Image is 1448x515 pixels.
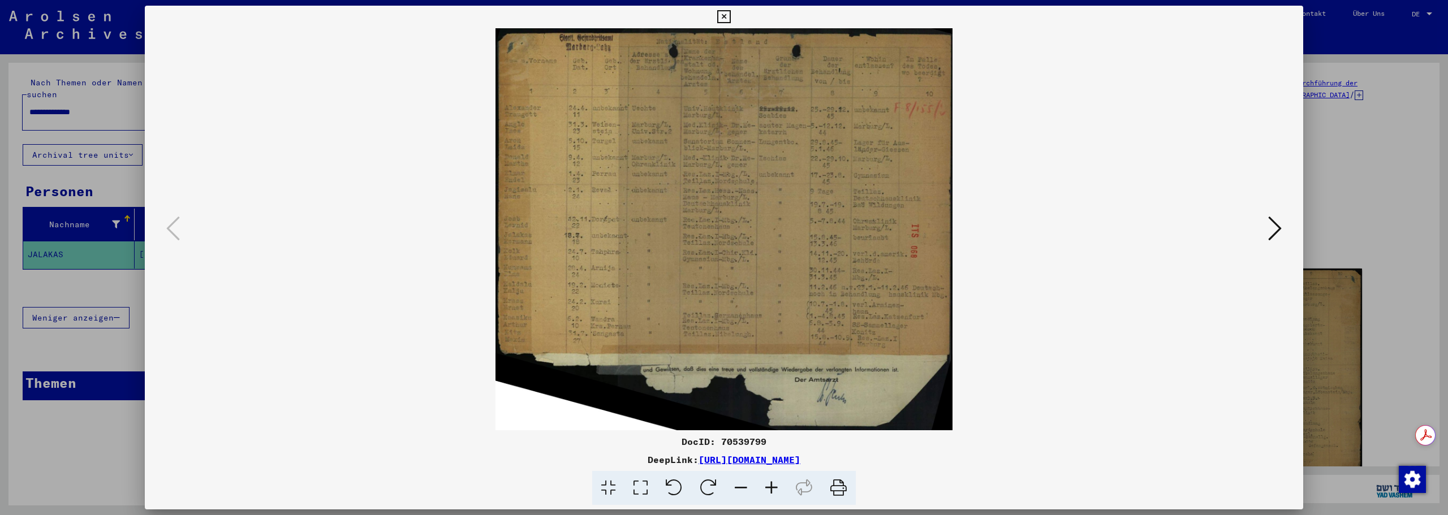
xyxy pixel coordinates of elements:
a: [URL][DOMAIN_NAME] [699,454,800,465]
div: Zustimmung ändern [1398,465,1425,492]
img: Zustimmung ändern [1399,466,1426,493]
img: 001.jpg [183,28,1265,430]
div: DeepLink: [145,453,1303,466]
div: DocID: 70539799 [145,435,1303,448]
